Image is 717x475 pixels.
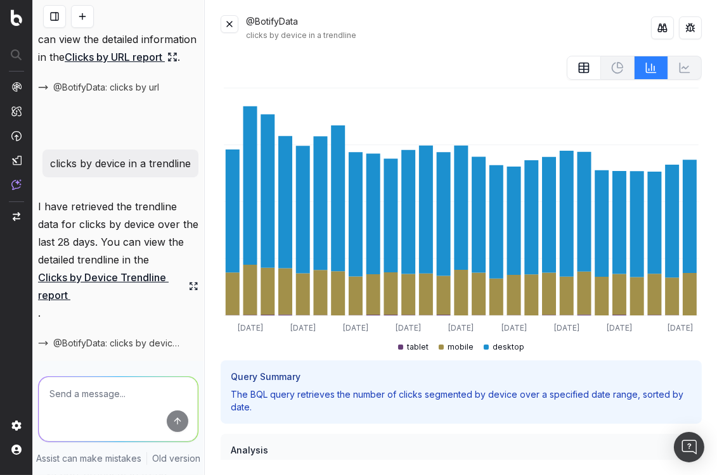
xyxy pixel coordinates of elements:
button: Not available for current data [601,56,635,80]
p: I have retrieved the trendline data for clicks by device over the last 28 days. You can view the ... [38,198,198,322]
tspan: [DATE] [396,323,421,332]
p: The BQL query retrieves the number of clicks segmented by device over a specified date range, sor... [231,388,692,414]
button: @BotifyData: clicks by device in a trendline [38,337,198,350]
tspan: [DATE] [238,323,263,332]
img: Studio [11,155,22,165]
tspan: [DATE] [449,323,474,332]
h3: Analysis [231,444,692,457]
p: clicks by device in a trendline [50,155,191,172]
img: Assist [11,179,22,190]
button: Not available for current data [668,56,702,80]
button: BarChart [635,56,668,80]
h3: Query Summary [231,370,692,383]
img: Switch project [13,212,20,221]
img: Setting [11,421,22,431]
tspan: [DATE] [501,323,527,332]
a: Clicks by Device Trendline report [38,269,198,304]
span: @BotifyData: clicks by url [53,81,159,94]
tspan: [DATE] [554,323,579,332]
p: Assist can make mistakes [36,452,141,465]
span: tablet [407,342,429,352]
span: desktop [493,342,524,352]
div: clicks by device in a trendline [246,30,651,41]
button: table [567,56,601,80]
a: Old version [152,452,200,465]
img: My account [11,445,22,455]
img: Analytics [11,82,22,92]
tspan: [DATE] [607,323,632,332]
tspan: [DATE] [668,323,693,332]
img: Activation [11,130,22,141]
img: Intelligence [11,106,22,117]
img: Botify logo [11,9,22,26]
button: @BotifyData: clicks by url [38,81,174,94]
tspan: [DATE] [290,323,316,332]
a: Clicks by URL report [65,48,178,66]
tspan: [DATE] [343,323,368,332]
div: @BotifyData [246,15,651,41]
span: mobile [448,342,474,352]
span: @BotifyData: clicks by device in a trendline [53,337,183,350]
div: Open Intercom Messenger [674,432,704,462]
